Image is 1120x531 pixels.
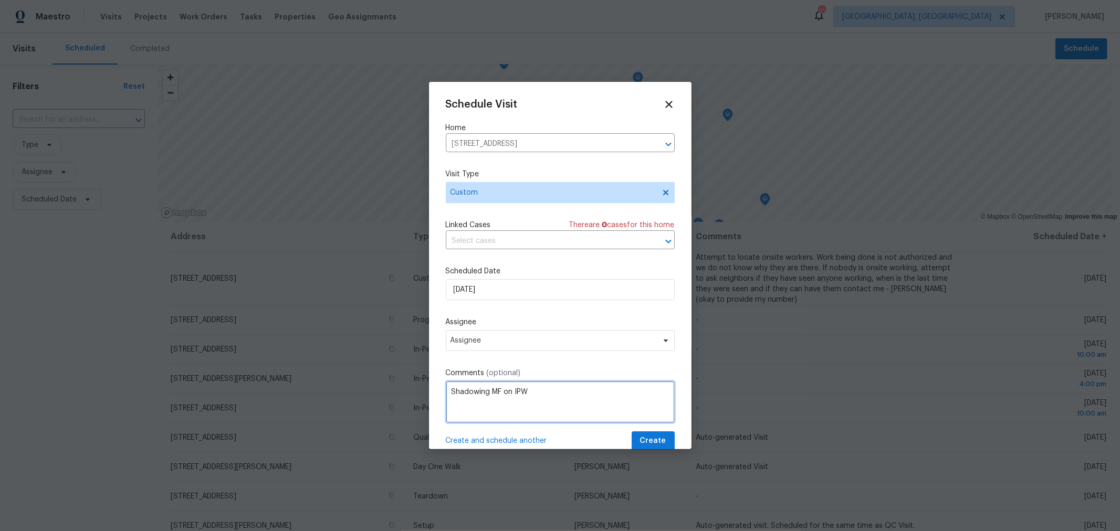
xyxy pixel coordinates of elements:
span: 0 [602,221,608,229]
label: Home [446,123,675,133]
span: Create and schedule another [446,436,547,446]
span: There are case s for this home [569,220,675,230]
span: Linked Cases [446,220,491,230]
span: Schedule Visit [446,99,518,110]
input: Select cases [446,233,645,249]
button: Open [661,234,676,249]
span: Close [663,99,675,110]
label: Visit Type [446,169,675,179]
input: Enter in an address [446,136,645,152]
label: Assignee [446,317,675,327]
span: (optional) [487,369,521,377]
label: Comments [446,368,675,378]
input: M/D/YYYY [446,279,675,300]
span: Assignee [451,336,656,345]
button: Create [632,431,675,451]
textarea: Shadowing MF on IPW [446,381,675,423]
span: Custom [451,187,655,198]
label: Scheduled Date [446,266,675,277]
button: Open [661,137,676,152]
span: Create [640,434,666,448]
